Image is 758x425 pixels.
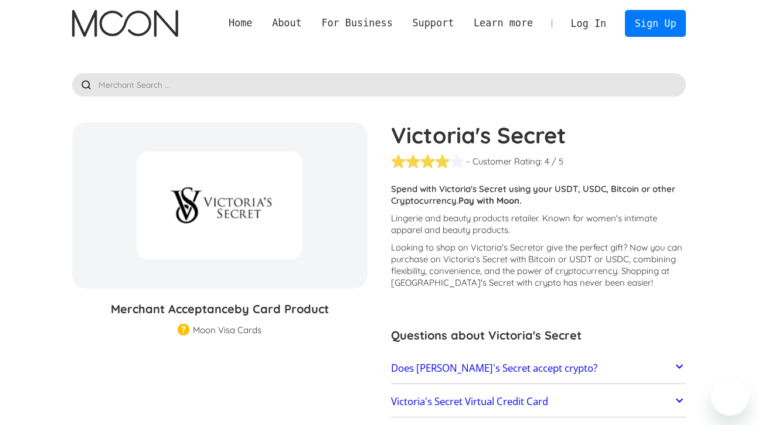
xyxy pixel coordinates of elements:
[711,378,749,416] iframe: Button to launch messaging window
[403,16,464,30] div: Support
[561,11,616,36] a: Log In
[474,16,533,30] div: Learn more
[391,122,686,148] h1: Victoria's Secret
[262,16,311,30] div: About
[545,156,549,167] div: 4
[458,195,522,206] strong: Pay with Moon.
[464,16,543,30] div: Learn more
[391,242,686,289] p: Looking to shop on Victoria's Secret ? Now you can purchase on Victoria's Secret with Bitcoin or ...
[391,212,686,236] p: Lingerie and beauty products retailer. Known for women's intimate apparel and beauty products.
[552,156,563,167] div: / 5
[625,10,686,36] a: Sign Up
[312,16,403,30] div: For Business
[535,242,623,253] span: or give the perfect gift
[193,324,261,336] div: Moon Visa Cards
[391,396,548,407] h2: Victoria's Secret Virtual Credit Card
[391,183,686,207] p: Spend with Victoria's Secret using your USDT, USDC, Bitcoin or other Cryptocurrency.
[391,362,597,374] h2: Does [PERSON_NAME]'s Secret accept crypto?
[412,16,454,30] div: Support
[234,301,329,316] span: by Card Product
[72,10,178,37] img: Moon Logo
[72,300,368,318] h3: Merchant Acceptance
[321,16,392,30] div: For Business
[72,73,686,97] input: Merchant Search ...
[391,356,686,381] a: Does [PERSON_NAME]'s Secret accept crypto?
[391,389,686,414] a: Victoria's Secret Virtual Credit Card
[391,327,686,344] h3: Questions about Victoria's Secret
[467,156,542,167] div: - Customer Rating:
[219,16,262,30] a: Home
[272,16,302,30] div: About
[72,10,178,37] a: home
